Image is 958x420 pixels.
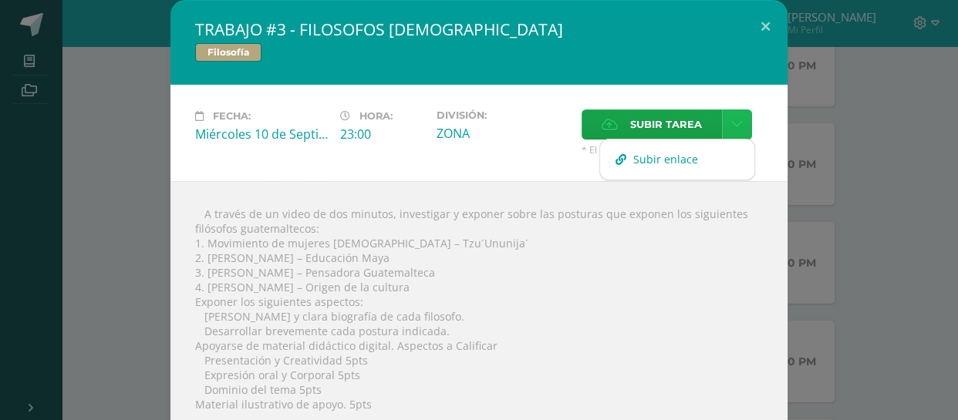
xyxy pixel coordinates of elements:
[630,110,702,139] span: Subir tarea
[437,125,569,142] div: ZONA
[582,143,763,156] span: * El tamaño máximo permitido es 50 MB
[213,110,251,122] span: Fecha:
[359,110,393,122] span: Hora:
[633,152,698,166] span: Subir enlace
[195,18,763,40] h2: TRABAJO #3 - FILOSOFOS [DEMOGRAPHIC_DATA]
[437,109,569,121] label: División:
[340,126,424,143] div: 23:00
[195,126,328,143] div: Miércoles 10 de Septiembre
[195,43,261,62] span: Filosofía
